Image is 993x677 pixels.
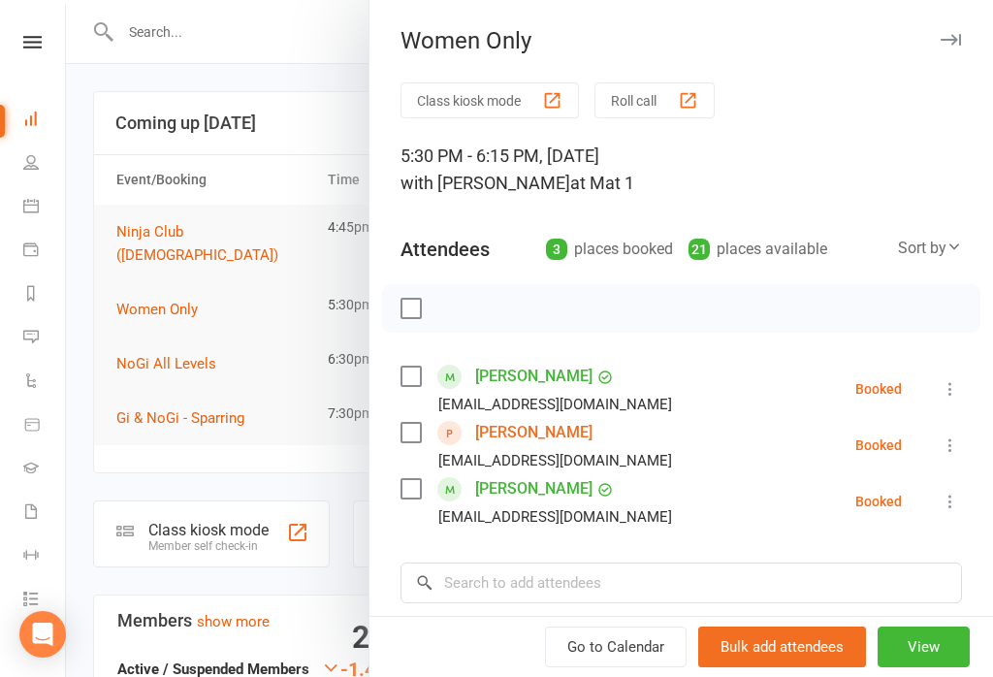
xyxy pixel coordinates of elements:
div: Booked [855,495,902,508]
a: Calendar [23,186,67,230]
button: Roll call [594,82,715,118]
div: Booked [855,438,902,452]
div: places available [689,236,827,263]
a: [PERSON_NAME] [475,473,593,504]
a: [PERSON_NAME] [475,361,593,392]
a: Go to Calendar [545,627,687,667]
a: Dashboard [23,99,67,143]
span: with [PERSON_NAME] [400,173,570,193]
div: [EMAIL_ADDRESS][DOMAIN_NAME] [438,448,672,473]
input: Search to add attendees [400,563,962,603]
button: View [878,627,970,667]
div: Booked [855,382,902,396]
a: People [23,143,67,186]
a: Payments [23,230,67,274]
button: Class kiosk mode [400,82,579,118]
a: Reports [23,274,67,317]
div: 5:30 PM - 6:15 PM, [DATE] [400,143,962,197]
div: places booked [546,236,673,263]
div: 3 [546,239,567,260]
a: Product Sales [23,404,67,448]
a: [PERSON_NAME] [475,417,593,448]
div: Sort by [898,236,962,261]
div: Women Only [369,27,993,54]
div: [EMAIL_ADDRESS][DOMAIN_NAME] [438,392,672,417]
span: at Mat 1 [570,173,634,193]
button: Bulk add attendees [698,627,866,667]
div: Open Intercom Messenger [19,611,66,658]
div: 21 [689,239,710,260]
div: [EMAIL_ADDRESS][DOMAIN_NAME] [438,504,672,530]
div: Attendees [400,236,490,263]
